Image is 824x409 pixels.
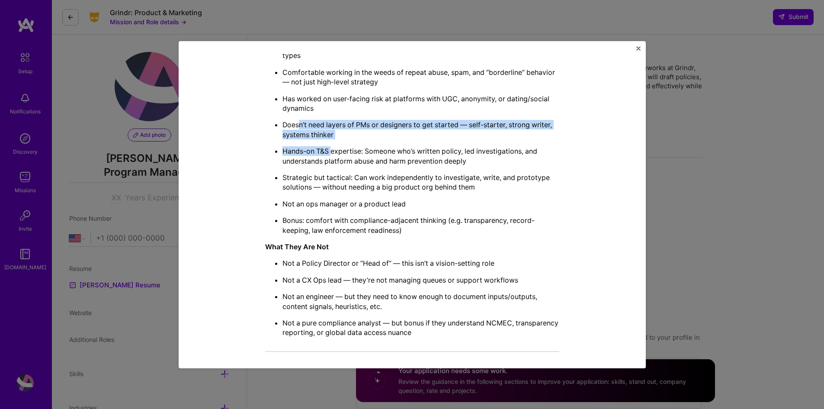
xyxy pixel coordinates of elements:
p: Not a pure compliance analyst — but bonus if they understand NCMEC, transparency reporting, or gl... [282,318,559,338]
p: Strategic but tactical: Can work independently to investigate, write, and prototype solutions — w... [282,173,559,192]
p: Not an ops manager or a product lead [282,199,559,209]
p: Comfortable working in the weeds of repeat abuse, spam, and “borderline” behavior — not just high... [282,68,559,87]
p: Not an engineer — but they need to know enough to document inputs/outputs, content signals, heuri... [282,292,559,311]
p: Doesn’t need layers of PMs or designers to get started — self-starter, strong writer, systems thi... [282,120,559,139]
p: Bonus: comfort with compliance-adjacent thinking (e.g. transparency, record-keeping, law enforcem... [282,216,559,235]
p: Not a Policy Director or “Head of” — this isn’t a vision-setting role [282,258,559,268]
button: Close [636,46,641,55]
strong: What They Are Not [265,242,329,251]
p: Not a CX Ops lead — they’re not managing queues or support workflows [282,275,559,285]
p: Has worked on user-facing risk at platforms with UGC, anonymity, or dating/social dynamics [282,94,559,113]
p: Hands-on T&S expertise: Someone who’s written policy, led investigations, and understands platfor... [282,146,559,166]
